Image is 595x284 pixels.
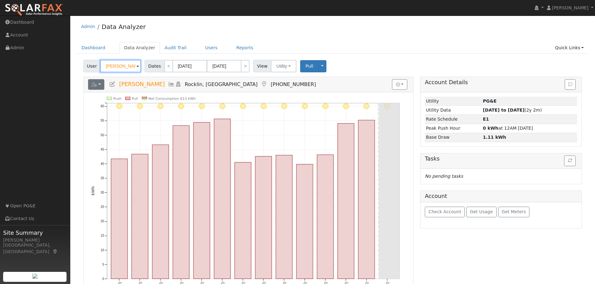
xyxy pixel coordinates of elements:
[101,104,104,108] text: 60
[116,103,122,109] i: 8/20 - Clear
[137,103,143,109] i: 8/21 - MostlyClear
[109,81,116,87] a: Edit User (35814)
[3,237,67,243] div: [PERSON_NAME]
[199,103,205,109] i: 8/24 - MostlyClear
[119,81,165,87] span: [PERSON_NAME]
[425,115,482,124] td: Rate Schedule
[483,108,542,113] span: (2y 2m)
[101,162,104,166] text: 40
[564,156,576,166] button: Refresh
[552,5,588,10] span: [PERSON_NAME]
[358,120,375,279] rect: onclick=""
[425,207,465,217] button: Check Account
[498,207,530,217] button: Get Meters
[83,60,101,72] span: User
[119,42,160,54] a: Data Analyzer
[425,97,482,106] td: Utility
[261,81,268,87] a: Map
[201,42,222,54] a: Users
[425,106,482,115] td: Utility Data
[232,42,258,54] a: Reports
[214,119,231,279] rect: onclick=""
[483,117,489,122] strong: Y
[145,60,165,72] span: Dates
[131,97,138,101] text: Pull
[302,103,308,109] i: 8/29 - Clear
[502,209,526,214] span: Get Meters
[152,145,169,279] rect: onclick=""
[425,193,447,199] h5: Account
[101,234,104,238] text: 15
[193,123,210,279] rect: onclick=""
[253,60,271,72] span: View
[164,60,173,72] a: <
[235,162,251,279] rect: onclick=""
[148,97,196,101] text: Net Consumption 613 kWh
[102,23,146,31] a: Data Analyzer
[483,126,498,131] strong: 0 kWh
[240,103,246,109] i: 8/26 - MostlyClear
[101,133,104,137] text: 50
[91,186,95,195] text: kWh
[425,174,463,179] i: No pending tasks
[255,156,272,279] rect: onclick=""
[305,64,313,69] span: Pull
[168,81,175,87] a: Multi-Series Graph
[173,126,189,279] rect: onclick=""
[101,176,104,180] text: 35
[5,3,63,17] img: SolarFax
[300,60,319,72] button: Pull
[131,154,148,279] rect: onclick=""
[322,103,328,109] i: 8/30 - Clear
[271,81,316,87] span: [PHONE_NUMBER]
[271,60,296,72] button: Utility
[260,103,267,109] i: 8/27 - Clear
[157,103,164,109] i: 8/22 - MostlyClear
[296,164,313,279] rect: onclick=""
[178,103,184,109] i: 8/23 - MostlyClear
[425,156,577,162] h5: Tasks
[338,123,354,279] rect: onclick=""
[175,81,182,87] a: Login As (last Never)
[425,79,577,86] h5: Account Details
[111,159,127,279] rect: onclick=""
[281,103,287,109] i: 8/28 - Clear
[425,124,482,133] td: Peak Push Hour
[102,277,104,281] text: 0
[466,207,497,217] button: Get Usage
[100,60,141,72] input: Select a User
[3,229,67,237] span: Site Summary
[482,124,578,133] td: at 12AM [DATE]
[113,97,121,101] text: Push
[101,148,104,151] text: 45
[483,135,506,140] strong: 1.11 kWh
[425,133,482,142] td: Base Draw
[101,220,104,223] text: 20
[363,103,369,109] i: 9/01 - Clear
[317,155,334,279] rect: onclick=""
[81,24,95,29] a: Admin
[343,103,349,109] i: 8/31 - Clear
[52,249,58,254] a: Map
[101,248,104,252] text: 10
[219,103,226,109] i: 8/25 - Clear
[483,108,524,113] strong: [DATE] to [DATE]
[102,263,104,266] text: 5
[77,42,110,54] a: Dashboard
[483,99,497,103] strong: ID: 17208573, authorized: 08/21/25
[3,242,67,255] div: [GEOGRAPHIC_DATA], [GEOGRAPHIC_DATA]
[550,42,588,54] a: Quick Links
[101,119,104,123] text: 55
[429,209,461,214] span: Check Account
[160,42,191,54] a: Audit Trail
[565,79,576,90] button: Issue History
[470,209,493,214] span: Get Usage
[101,205,104,209] text: 25
[32,274,37,279] img: retrieve
[276,155,292,279] rect: onclick=""
[101,191,104,194] text: 30
[185,81,258,87] span: Rocklin, [GEOGRAPHIC_DATA]
[241,60,250,72] a: >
